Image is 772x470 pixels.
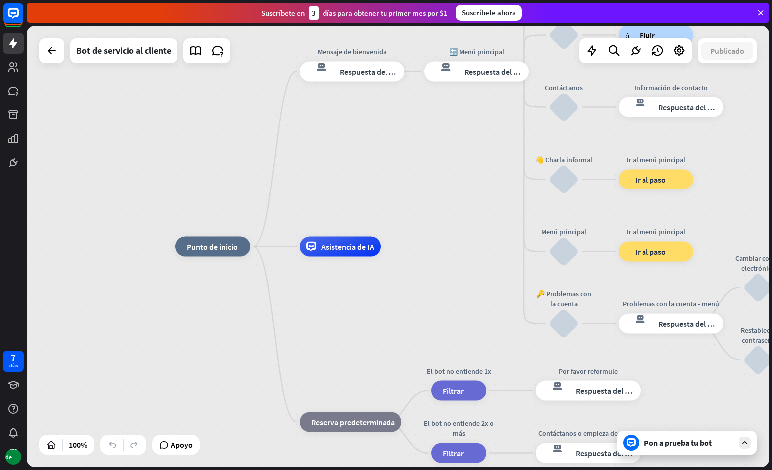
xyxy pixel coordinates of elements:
font: Ir al paso [635,247,666,257]
font: Respuesta del bot [576,448,637,458]
a: 7 días [3,351,24,372]
font: Base de datos [5,444,20,470]
font: árbol constructor [625,30,635,40]
font: Reserva predeterminada [311,417,395,427]
font: Suscríbete en [261,8,305,18]
font: Filtrar [443,448,464,458]
font: Menú principal [541,227,586,236]
font: días para obtener tu primer mes por $1 [323,8,448,18]
font: Fluir [640,30,655,40]
font: Problemas con la cuenta - menú [623,299,719,308]
font: Por favor reformule [559,367,618,376]
font: Bot de servicio al cliente [76,45,171,56]
font: Publicado [710,46,744,56]
font: Respuesta del bot [576,386,637,396]
font: respuesta del bot de bloqueo [625,314,650,324]
font: Información de contacto [634,83,708,92]
button: Publicado [701,42,753,60]
font: bloque_ir a [625,247,630,257]
font: Respuesta del bot [464,66,525,76]
font: Apoyo [171,440,193,450]
font: Contáctanos [545,83,583,92]
font: Ir al menú principal [627,155,685,164]
font: 3 [312,8,316,18]
font: Asistencia de IA [321,242,374,252]
font: 🔙 Menú principal [449,47,504,56]
font: Ir al menú principal [627,227,685,236]
font: bloque_ir a [625,175,630,185]
font: días [9,362,18,369]
font: respuesta del bot de bloqueo [431,61,456,71]
font: Respuesta del bot [658,319,719,329]
font: 7 [11,351,16,364]
font: El bot no entiende 2x o más [424,419,494,438]
font: Pon a prueba tu bot [644,438,712,448]
font: 👋 Charla informal [535,155,592,164]
font: Punto de inicio [187,242,238,252]
button: Abrir el widget de chat LiveChat [8,4,38,34]
font: Ir al paso [635,175,666,185]
font: Contáctanos o empieza de nuevo [538,429,638,438]
font: respuesta del bot de bloqueo [625,97,650,107]
font: Respuesta del bot [658,102,719,112]
font: 100% [69,440,87,450]
font: respuesta del bot de bloqueo [306,61,331,71]
font: Filtrar [443,386,464,396]
div: Bot de servicio al cliente [76,38,171,63]
font: Respuesta del bot [340,66,400,76]
font: 🔑 Problemas con la cuenta [536,289,591,308]
font: respuesta del bot de bloqueo [542,381,567,391]
font: Mensaje de bienvenida [318,47,386,56]
font: respuesta del bot de bloqueo [542,443,567,453]
font: Suscríbete ahora [462,8,516,17]
font: El bot no entiende 1x [427,367,491,376]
